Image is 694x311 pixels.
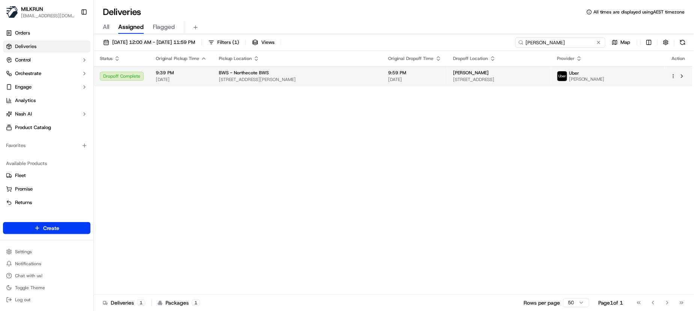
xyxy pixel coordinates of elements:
input: Type to search [515,37,605,48]
span: Chat with us! [15,273,42,279]
button: Orchestrate [3,68,90,80]
span: Views [261,39,274,46]
span: Log out [15,297,30,303]
div: 1 [137,299,145,306]
span: BWS - Northecote BWS [219,70,269,76]
span: Uber [569,70,579,76]
span: Map [621,39,631,46]
button: Refresh [677,37,688,48]
span: Analytics [15,97,36,104]
button: Toggle Theme [3,282,90,293]
span: ( 1 ) [232,39,239,46]
span: Product Catalog [15,124,51,131]
button: [EMAIL_ADDRESS][DOMAIN_NAME] [21,13,75,19]
span: [STREET_ADDRESS][PERSON_NAME] [219,77,376,83]
h1: Deliveries [103,6,141,18]
span: [DATE] [388,77,441,83]
div: Available Products [3,158,90,170]
div: 1 [192,299,200,306]
a: Promise [6,186,87,192]
button: Nash AI [3,108,90,120]
div: Deliveries [103,299,145,306]
span: Original Pickup Time [156,56,199,62]
span: Create [43,224,59,232]
button: [DATE] 12:00 AM - [DATE] 11:59 PM [100,37,199,48]
span: 9:59 PM [388,70,441,76]
button: Filters(1) [205,37,242,48]
a: Deliveries [3,41,90,53]
span: [DATE] [156,77,207,83]
button: Notifications [3,258,90,269]
button: Chat with us! [3,270,90,281]
p: Rows per page [524,299,560,306]
span: Status [100,56,113,62]
span: [PERSON_NAME] [569,76,605,82]
button: Control [3,54,90,66]
a: Returns [6,199,87,206]
button: Engage [3,81,90,93]
span: Notifications [15,261,41,267]
span: Deliveries [15,43,36,50]
span: All [103,23,109,32]
button: MILKRUN [21,5,43,13]
span: Assigned [118,23,144,32]
span: Orchestrate [15,70,41,77]
span: [PERSON_NAME] [453,70,489,76]
button: Returns [3,197,90,209]
span: Filters [217,39,239,46]
span: Provider [557,56,575,62]
span: [DATE] 12:00 AM - [DATE] 11:59 PM [112,39,195,46]
span: Flagged [153,23,175,32]
span: Orders [15,30,30,36]
button: Create [3,222,90,234]
span: Returns [15,199,32,206]
span: Original Dropoff Time [388,56,434,62]
span: All times are displayed using AEST timezone [593,9,685,15]
a: Orders [3,27,90,39]
span: 9:39 PM [156,70,207,76]
span: Engage [15,84,32,90]
div: Action [671,56,686,62]
a: Analytics [3,95,90,107]
span: Dropoff Location [453,56,488,62]
button: Promise [3,183,90,195]
button: Fleet [3,170,90,182]
span: Fleet [15,172,26,179]
span: Control [15,57,31,63]
button: Settings [3,246,90,257]
img: uber-new-logo.jpeg [557,71,567,81]
div: Page 1 of 1 [598,299,623,306]
button: Views [249,37,278,48]
button: Map [608,37,634,48]
button: MILKRUNMILKRUN[EMAIL_ADDRESS][DOMAIN_NAME] [3,3,78,21]
button: Log out [3,294,90,305]
span: Pickup Location [219,56,252,62]
a: Product Catalog [3,122,90,134]
span: Promise [15,186,33,192]
span: Nash AI [15,111,32,117]
a: Fleet [6,172,87,179]
img: MILKRUN [6,6,18,18]
span: [STREET_ADDRESS] [453,77,545,83]
div: Favorites [3,140,90,152]
div: Packages [158,299,200,306]
span: Toggle Theme [15,285,45,291]
span: Settings [15,249,32,255]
